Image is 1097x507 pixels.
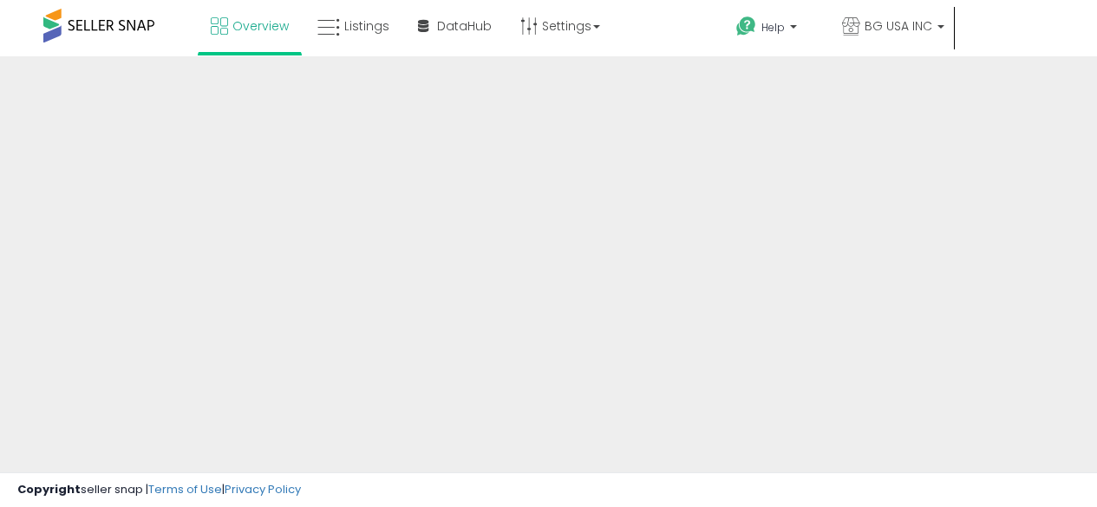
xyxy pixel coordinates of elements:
span: Help [761,20,785,35]
span: BG USA INC [865,17,932,35]
a: Help [722,3,826,56]
i: Get Help [735,16,757,37]
strong: Copyright [17,481,81,497]
span: Overview [232,17,289,35]
span: Listings [344,17,389,35]
a: Privacy Policy [225,481,301,497]
span: DataHub [437,17,492,35]
a: Terms of Use [148,481,222,497]
div: seller snap | | [17,482,301,498]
